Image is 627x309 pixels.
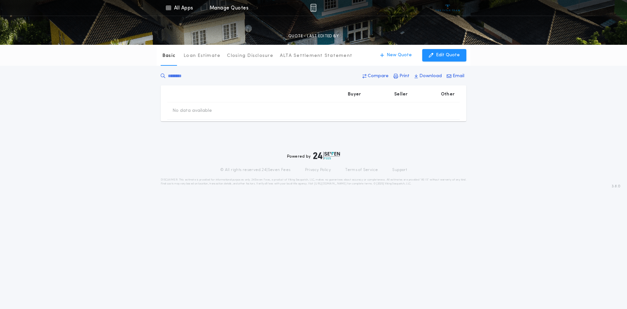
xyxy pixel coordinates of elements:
[348,91,361,98] p: Buyer
[419,73,442,79] p: Download
[310,4,316,12] img: img
[453,73,464,79] p: Email
[288,33,339,40] p: QUOTE - LAST EDITED BY
[374,49,418,61] button: New Quote
[361,70,391,82] button: Compare
[162,53,175,59] p: Basic
[314,182,346,185] a: [URL][DOMAIN_NAME]
[161,178,466,186] p: DISCLAIMER: This estimate is provided for informational purposes only. 24|Seven Fees, a product o...
[436,5,460,11] img: vs-icon
[392,70,411,82] button: Print
[399,73,410,79] p: Print
[345,167,378,173] a: Terms of Service
[227,53,273,59] p: Closing Disclosure
[412,70,444,82] button: Download
[184,53,220,59] p: Loan Estimate
[368,73,389,79] p: Compare
[612,183,620,189] span: 3.8.0
[313,152,340,160] img: logo
[441,91,455,98] p: Other
[436,52,460,59] p: Edit Quote
[422,49,466,61] button: Edit Quote
[287,152,340,160] div: Powered by
[305,167,331,173] a: Privacy Policy
[445,70,466,82] button: Email
[167,102,217,119] td: No data available
[392,167,407,173] a: Support
[394,91,408,98] p: Seller
[220,167,291,173] p: © All rights reserved. 24|Seven Fees
[280,53,352,59] p: ALTA Settlement Statement
[387,52,412,59] p: New Quote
